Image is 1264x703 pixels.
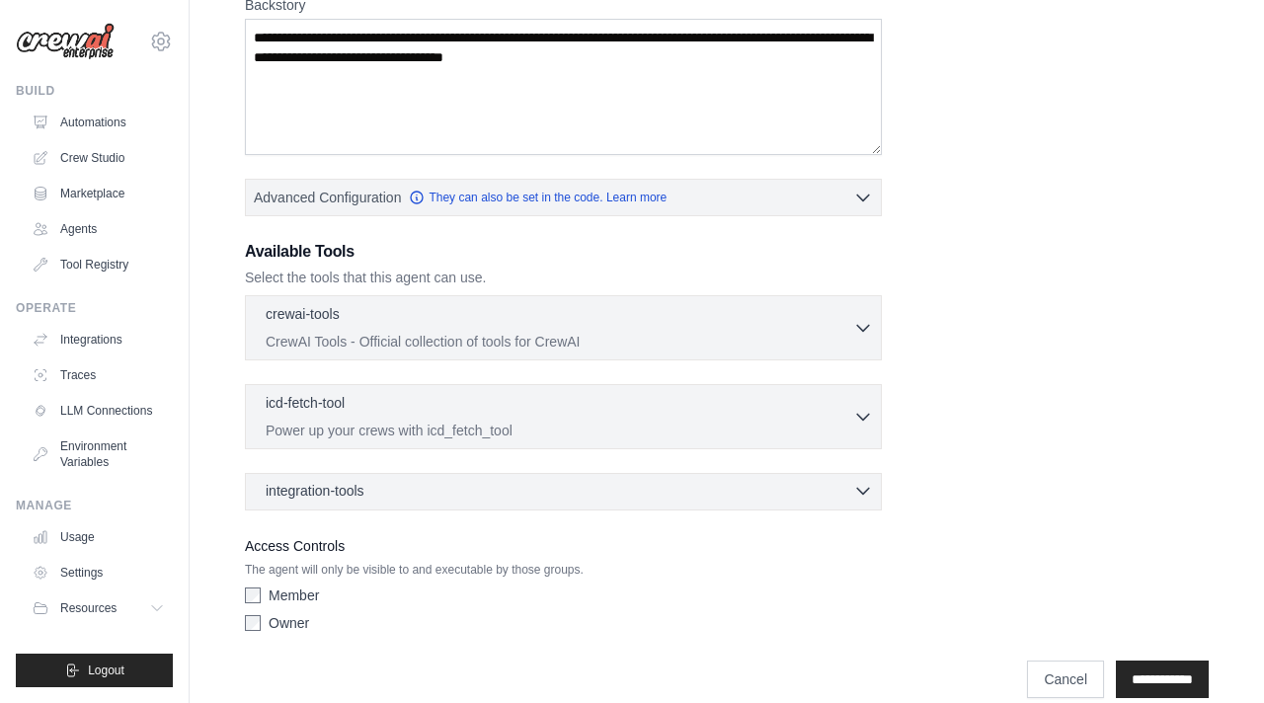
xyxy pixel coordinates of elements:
[24,592,173,624] button: Resources
[88,663,124,678] span: Logout
[245,534,882,558] label: Access Controls
[24,142,173,174] a: Crew Studio
[24,178,173,209] a: Marketplace
[254,304,873,351] button: crewai-tools CrewAI Tools - Official collection of tools for CrewAI
[409,190,667,205] a: They can also be set in the code. Learn more
[245,562,882,578] p: The agent will only be visible to and executable by those groups.
[269,586,319,605] label: Member
[16,654,173,687] button: Logout
[266,421,853,440] p: Power up your crews with icd_fetch_tool
[266,332,853,351] p: CrewAI Tools - Official collection of tools for CrewAI
[24,557,173,588] a: Settings
[16,498,173,513] div: Manage
[24,107,173,138] a: Automations
[1027,661,1104,698] a: Cancel
[16,300,173,316] div: Operate
[246,180,881,215] button: Advanced Configuration They can also be set in the code. Learn more
[60,600,117,616] span: Resources
[24,249,173,280] a: Tool Registry
[16,83,173,99] div: Build
[16,23,115,60] img: Logo
[266,304,340,324] p: crewai-tools
[254,481,873,501] button: integration-tools
[266,393,345,413] p: icd-fetch-tool
[24,213,173,245] a: Agents
[254,393,873,440] button: icd-fetch-tool Power up your crews with icd_fetch_tool
[24,324,173,355] a: Integrations
[245,240,882,264] h3: Available Tools
[24,430,173,478] a: Environment Variables
[245,268,882,287] p: Select the tools that this agent can use.
[266,481,364,501] span: integration-tools
[269,613,309,633] label: Owner
[24,395,173,427] a: LLM Connections
[24,359,173,391] a: Traces
[254,188,401,207] span: Advanced Configuration
[24,521,173,553] a: Usage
